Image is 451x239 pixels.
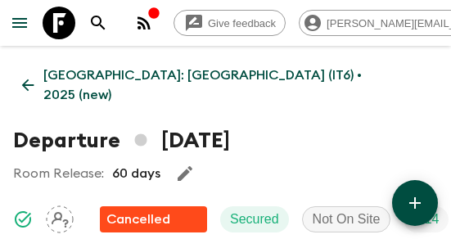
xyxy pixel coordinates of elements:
p: Secured [230,210,279,229]
p: Room Release: [13,164,104,183]
h1: Departure [DATE] [13,124,230,157]
div: Secured [220,206,289,232]
p: Not On Site [313,210,381,229]
button: search adventures [82,7,115,39]
span: Assign pack leader [46,210,74,223]
a: Give feedback [174,10,286,36]
button: menu [3,7,36,39]
div: Not On Site [302,206,391,232]
p: Cancelled [106,210,170,229]
span: Give feedback [199,17,285,29]
svg: Synced Successfully [13,210,33,229]
p: 60 days [112,164,160,183]
a: [GEOGRAPHIC_DATA]: [GEOGRAPHIC_DATA] (IT6) • 2025 (new) [13,59,386,111]
p: [GEOGRAPHIC_DATA]: [GEOGRAPHIC_DATA] (IT6) • 2025 (new) [43,65,377,105]
div: Flash Pack cancellation [100,206,207,232]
